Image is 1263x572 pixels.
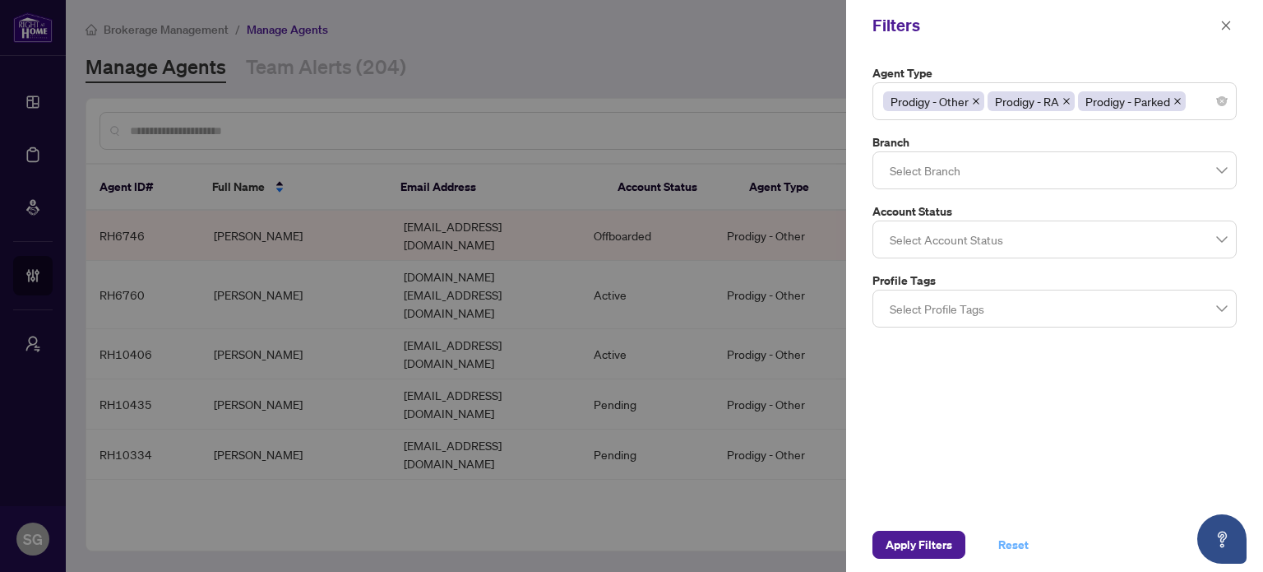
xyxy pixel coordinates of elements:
[886,532,952,558] span: Apply Filters
[872,133,1237,151] label: Branch
[872,531,965,559] button: Apply Filters
[1217,96,1227,106] span: close-circle
[1220,20,1232,31] span: close
[972,97,980,105] span: close
[1173,97,1182,105] span: close
[1078,91,1186,111] span: Prodigy - Parked
[872,13,1215,38] div: Filters
[872,202,1237,221] label: Account Status
[891,92,969,110] span: Prodigy - Other
[985,531,1042,559] button: Reset
[883,91,984,111] span: Prodigy - Other
[988,91,1075,111] span: Prodigy - RA
[995,92,1059,110] span: Prodigy - RA
[872,272,1237,290] label: Profile Tags
[1197,514,1247,564] button: Open asap
[1062,97,1071,105] span: close
[1085,92,1170,110] span: Prodigy - Parked
[872,64,1237,82] label: Agent Type
[998,532,1029,558] span: Reset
